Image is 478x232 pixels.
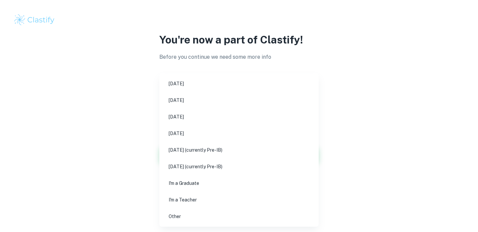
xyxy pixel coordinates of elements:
[162,76,316,91] li: [DATE]
[162,93,316,108] li: [DATE]
[162,142,316,158] li: [DATE] (currently Pre-IB)
[162,126,316,141] li: [DATE]
[162,209,316,224] li: Other
[162,192,316,207] li: I'm a Teacher
[162,176,316,191] li: I'm a Graduate
[162,159,316,174] li: [DATE] (currently Pre-IB)
[162,109,316,124] li: [DATE]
